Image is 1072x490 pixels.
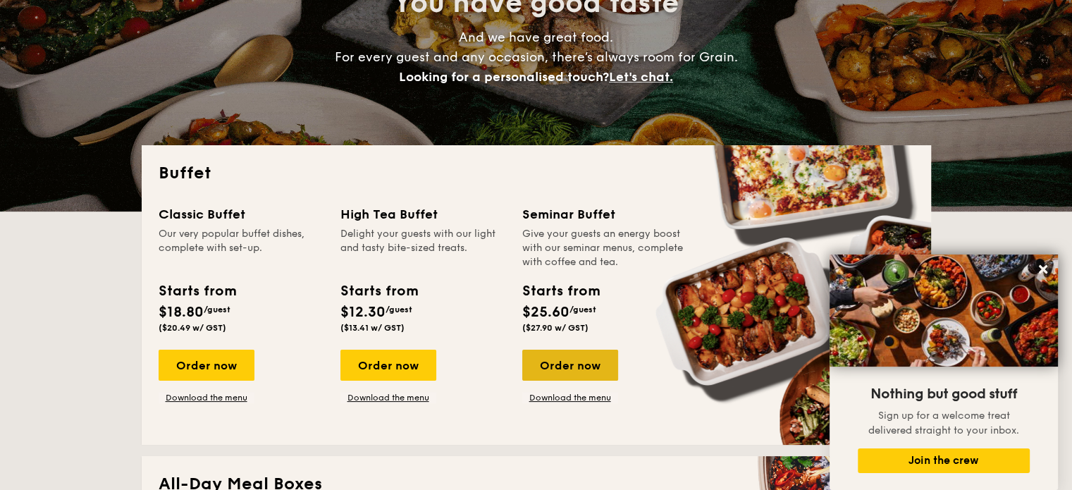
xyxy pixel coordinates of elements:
button: Join the crew [858,448,1030,473]
span: /guest [569,305,596,314]
div: Seminar Buffet [522,204,687,224]
span: Nothing but good stuff [870,386,1017,403]
a: Download the menu [340,392,436,403]
span: Let's chat. [609,69,673,85]
span: Sign up for a welcome treat delivered straight to your inbox. [868,410,1019,436]
span: ($20.49 w/ GST) [159,323,226,333]
div: Order now [159,350,254,381]
button: Close [1032,258,1054,281]
div: Our very popular buffet dishes, complete with set-up. [159,227,324,269]
a: Download the menu [522,392,618,403]
h2: Buffet [159,162,914,185]
img: DSC07876-Edit02-Large.jpeg [830,255,1058,367]
span: /guest [204,305,230,314]
div: Starts from [159,281,235,302]
div: Order now [522,350,618,381]
span: $18.80 [159,304,204,321]
div: Classic Buffet [159,204,324,224]
span: Looking for a personalised touch? [399,69,609,85]
div: Delight your guests with our light and tasty bite-sized treats. [340,227,505,269]
div: Give your guests an energy boost with our seminar menus, complete with coffee and tea. [522,227,687,269]
div: Order now [340,350,436,381]
div: Starts from [340,281,417,302]
a: Download the menu [159,392,254,403]
div: High Tea Buffet [340,204,505,224]
div: Starts from [522,281,599,302]
span: ($27.90 w/ GST) [522,323,589,333]
span: $25.60 [522,304,569,321]
span: And we have great food. For every guest and any occasion, there’s always room for Grain. [335,30,738,85]
span: /guest [386,305,412,314]
span: ($13.41 w/ GST) [340,323,405,333]
span: $12.30 [340,304,386,321]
